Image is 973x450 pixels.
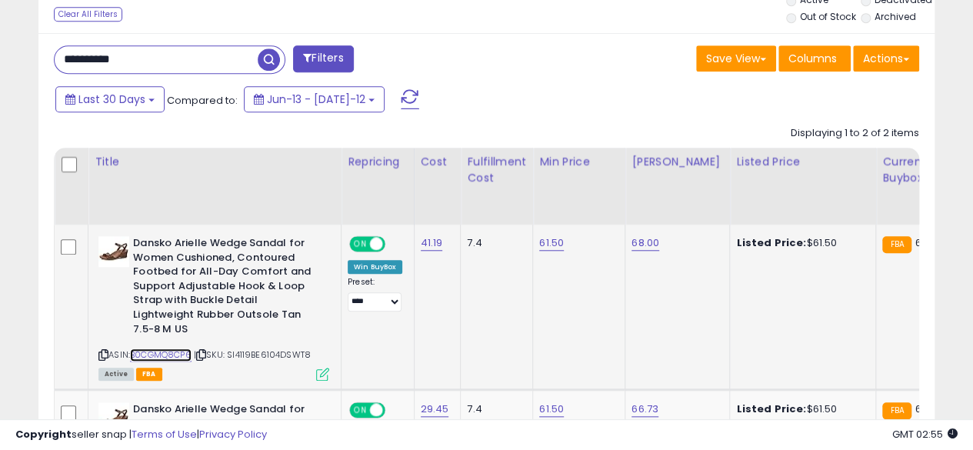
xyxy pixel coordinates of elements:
[132,427,197,442] a: Terms of Use
[799,10,855,23] label: Out of Stock
[199,427,267,442] a: Privacy Policy
[875,10,916,23] label: Archived
[348,277,402,312] div: Preset:
[915,235,934,250] span: 61.5
[98,402,129,433] img: 31RV7T4PLZL._SL40_.jpg
[467,236,521,250] div: 7.4
[15,428,267,442] div: seller snap | |
[736,236,864,250] div: $61.50
[631,235,659,251] a: 68.00
[853,45,919,72] button: Actions
[54,7,122,22] div: Clear All Filters
[882,236,911,253] small: FBA
[130,348,192,362] a: B0CGMQ8CP6
[788,51,837,66] span: Columns
[467,154,526,186] div: Fulfillment Cost
[778,45,851,72] button: Columns
[421,402,449,417] a: 29.45
[736,402,864,416] div: $61.50
[631,154,723,170] div: [PERSON_NAME]
[736,154,869,170] div: Listed Price
[892,427,958,442] span: 2025-08-12 02:55 GMT
[55,86,165,112] button: Last 30 Days
[467,402,521,416] div: 7.4
[539,154,618,170] div: Min Price
[421,235,443,251] a: 41.19
[98,368,134,381] span: All listings currently available for purchase on Amazon
[882,402,911,419] small: FBA
[348,154,408,170] div: Repricing
[267,92,365,107] span: Jun-13 - [DATE]-12
[539,235,564,251] a: 61.50
[194,348,311,361] span: | SKU: SI4119BE6104DSWT8
[136,368,162,381] span: FBA
[736,402,806,416] b: Listed Price:
[882,154,961,186] div: Current Buybox Price
[78,92,145,107] span: Last 30 Days
[15,427,72,442] strong: Copyright
[133,236,320,340] b: Dansko Arielle Wedge Sandal for Women Cushioned, Contoured Footbed for All-Day Comfort and Suppor...
[348,260,402,274] div: Win BuyBox
[696,45,776,72] button: Save View
[631,402,658,417] a: 66.73
[791,126,919,141] div: Displaying 1 to 2 of 2 items
[293,45,353,72] button: Filters
[95,154,335,170] div: Title
[351,403,370,416] span: ON
[351,238,370,251] span: ON
[383,238,408,251] span: OFF
[539,402,564,417] a: 61.50
[98,236,129,267] img: 31RV7T4PLZL._SL40_.jpg
[167,93,238,108] span: Compared to:
[98,236,329,379] div: ASIN:
[736,235,806,250] b: Listed Price:
[915,402,934,416] span: 61.5
[244,86,385,112] button: Jun-13 - [DATE]-12
[421,154,455,170] div: Cost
